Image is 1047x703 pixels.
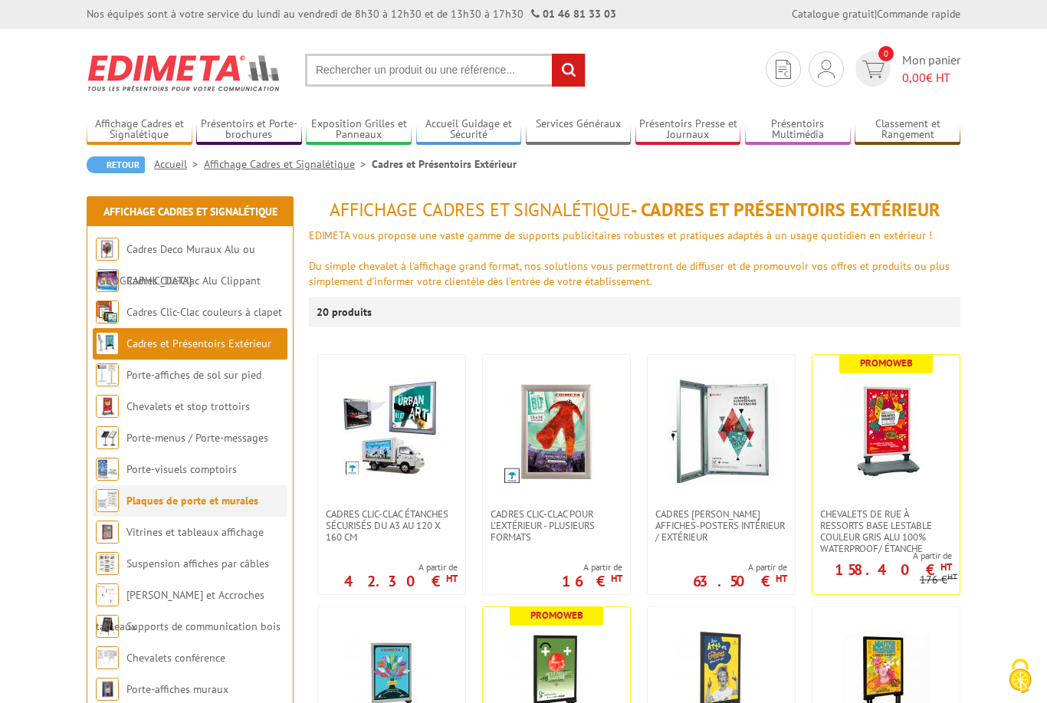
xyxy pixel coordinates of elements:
a: Porte-menus / Porte-messages [126,431,268,445]
img: devis rapide [776,60,791,79]
div: EDIMETA vous propose une vaste gamme de supports publicitaires robustes et pratiques adaptés à un... [309,228,960,243]
img: Porte-menus / Porte-messages [96,426,119,449]
b: Promoweb [530,609,583,622]
a: Porte-affiches de sol sur pied [126,368,261,382]
a: Cadres Clic-Clac étanches sécurisés du A3 au 120 x 160 cm [318,508,465,543]
a: Porte-affiches muraux [126,682,228,696]
a: devis rapide 0 Mon panier 0,00€ HT [852,51,960,87]
img: Cookies (fenêtre modale) [1001,657,1039,695]
a: Services Généraux [526,117,632,143]
span: Affichage Cadres et Signalétique [330,198,631,222]
img: Edimeta [87,44,282,101]
a: Supports de communication bois [126,619,281,633]
img: Vitrines et tableaux affichage [96,521,119,544]
a: Porte-visuels comptoirs [126,462,237,476]
img: devis rapide [862,61,885,78]
p: 42.30 € [344,577,458,586]
a: Classement et Rangement [855,117,960,143]
button: Cookies (fenêtre modale) [993,651,1047,703]
img: Cadres Clic-Clac pour l'extérieur - PLUSIEURS FORMATS [503,378,610,485]
span: 0,00 [902,70,926,85]
span: Cadres Clic-Clac pour l'extérieur - PLUSIEURS FORMATS [491,508,622,543]
span: Mon panier [902,51,960,87]
a: Présentoirs Multimédia [745,117,851,143]
a: Vitrines et tableaux affichage [126,525,264,539]
img: Porte-affiches de sol sur pied [96,363,119,386]
a: 01 46 81 33 03 [543,7,616,21]
img: Chevalets et stop trottoirs [96,395,119,418]
a: Chevalets conférence [126,651,225,665]
img: Cimaises et Accroches tableaux [96,583,119,606]
a: Chevalets de rue à ressorts base lestable couleur Gris Alu 100% waterproof/ étanche [812,508,960,554]
sup: HT [776,572,787,585]
a: Catalogue gratuit [792,7,875,21]
p: 20 produits [317,297,374,327]
a: Cadres Clic-Clac Alu Clippant [126,274,261,287]
span: € HT [902,69,960,87]
img: Porte-affiches muraux [96,678,119,701]
div: Nos équipes sont à votre service du lundi au vendredi de 8h30 à 12h30 et de 13h30 à 17h30 [87,6,616,21]
span: 0 [878,46,894,61]
input: Rechercher un produit ou une référence... [305,54,586,87]
a: Cadres [PERSON_NAME] affiches-posters intérieur / extérieur [648,508,795,543]
a: Cadres Deco Muraux Alu ou [GEOGRAPHIC_DATA] [96,242,255,287]
input: rechercher [552,54,585,87]
img: Porte-visuels comptoirs [96,458,119,481]
a: Plaques de porte et murales [126,494,258,508]
img: devis rapide [818,60,835,78]
li: Cadres et Présentoirs Extérieur [372,156,517,172]
a: Exposition Grilles et Panneaux [306,117,412,143]
p: 63.50 € [693,577,787,586]
span: A partir de [812,550,952,562]
sup: HT [611,572,622,585]
span: A partir de [562,561,622,573]
div: Du simple chevalet à l'affichage grand format, nos solutions vous permettront de diffuser et de p... [309,258,960,289]
p: 176 € [920,574,957,586]
b: Promoweb [860,356,913,370]
a: Affichage Cadres et Signalétique [204,157,372,171]
img: Cadres vitrines affiches-posters intérieur / extérieur [668,378,775,485]
span: Chevalets de rue à ressorts base lestable couleur Gris Alu 100% waterproof/ étanche [820,508,952,554]
div: | [792,6,960,21]
img: Cadres Clic-Clac étanches sécurisés du A3 au 120 x 160 cm [342,378,441,478]
a: Affichage Cadres et Signalétique [87,117,192,143]
p: 16 € [562,577,622,586]
a: Cadres Clic-Clac pour l'extérieur - PLUSIEURS FORMATS [483,508,630,543]
a: Chevalets et stop trottoirs [126,399,250,413]
p: 158.40 € [835,565,952,574]
a: Cadres Clic-Clac couleurs à clapet [126,305,282,319]
span: Cadres [PERSON_NAME] affiches-posters intérieur / extérieur [655,508,787,543]
img: Cadres et Présentoirs Extérieur [96,332,119,355]
img: Chevalets conférence [96,646,119,669]
span: Cadres Clic-Clac étanches sécurisés du A3 au 120 x 160 cm [326,508,458,543]
a: Présentoirs et Porte-brochures [196,117,302,143]
sup: HT [947,571,957,582]
a: Retour [87,156,145,173]
a: Accueil [154,157,204,171]
img: Chevalets de rue à ressorts base lestable couleur Gris Alu 100% waterproof/ étanche [832,378,940,485]
img: Cadres Clic-Clac couleurs à clapet [96,301,119,324]
img: Suspension affiches par câbles [96,552,119,575]
sup: HT [446,572,458,585]
img: Cadres Deco Muraux Alu ou Bois [96,238,119,261]
a: Affichage Cadres et Signalétique [103,205,277,218]
a: Cadres et Présentoirs Extérieur [126,337,271,350]
span: A partir de [344,561,458,573]
a: Présentoirs Presse et Journaux [635,117,741,143]
h1: - Cadres et Présentoirs Extérieur [309,200,960,220]
img: Plaques de porte et murales [96,489,119,512]
a: [PERSON_NAME] et Accroches tableaux [96,588,264,633]
a: Suspension affiches par câbles [126,557,269,570]
span: A partir de [693,561,787,573]
a: Commande rapide [877,7,960,21]
sup: HT [940,560,952,573]
a: Accueil Guidage et Sécurité [416,117,522,143]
